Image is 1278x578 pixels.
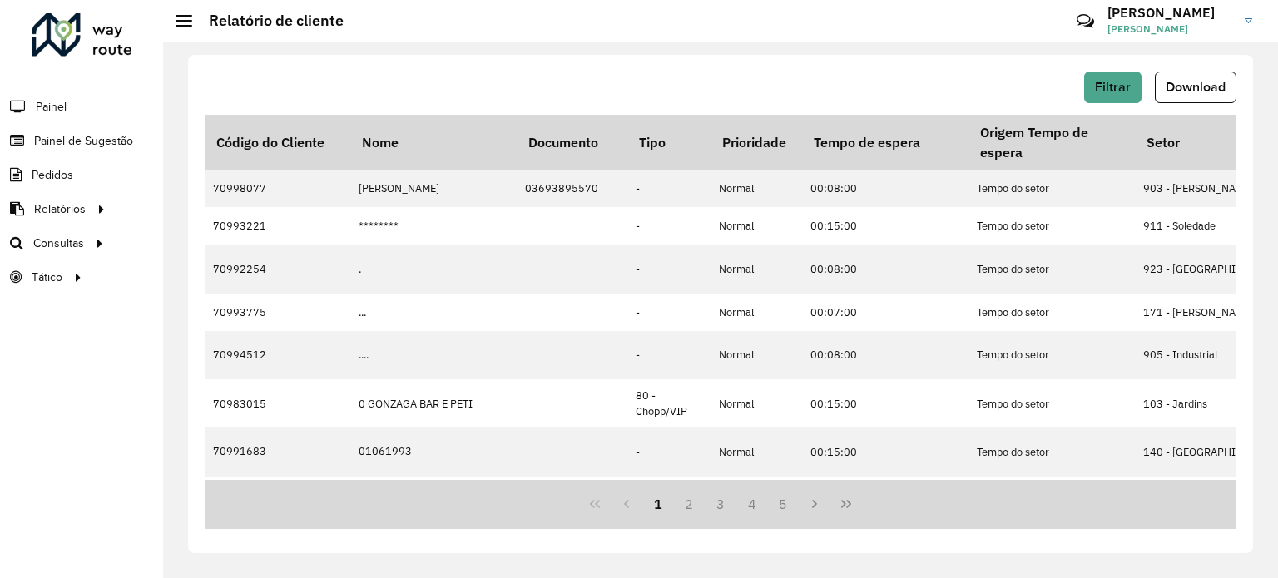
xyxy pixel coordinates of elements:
[968,331,1135,379] td: Tempo do setor
[1107,22,1232,37] span: [PERSON_NAME]
[968,477,1135,514] td: Tempo do setor
[205,427,350,476] td: 70991683
[627,294,711,331] td: -
[711,245,802,293] td: Normal
[627,115,711,170] th: Tipo
[642,488,674,520] button: 1
[192,12,344,30] h2: Relatório de cliente
[802,379,968,427] td: 00:15:00
[205,331,350,379] td: 70994512
[627,331,711,379] td: -
[802,477,968,514] td: 00:15:00
[350,331,517,379] td: ....
[711,477,802,514] td: Normal
[350,477,517,514] td: [DATE]
[711,331,802,379] td: Normal
[36,98,67,116] span: Painel
[711,427,802,476] td: Normal
[711,207,802,245] td: Normal
[711,379,802,427] td: Normal
[205,170,350,207] td: 70998077
[705,488,736,520] button: 3
[32,166,73,184] span: Pedidos
[802,294,968,331] td: 00:07:00
[673,488,705,520] button: 2
[802,245,968,293] td: 00:08:00
[736,488,768,520] button: 4
[1166,80,1226,94] span: Download
[350,427,517,476] td: 01061993
[350,170,517,207] td: [PERSON_NAME]
[205,379,350,427] td: 70983015
[517,115,627,170] th: Documento
[1155,72,1236,103] button: Download
[1084,72,1142,103] button: Filtrar
[968,427,1135,476] td: Tempo do setor
[350,379,517,427] td: 0 GONZAGA BAR E PETI
[968,245,1135,293] td: Tempo do setor
[34,200,86,218] span: Relatórios
[1095,80,1131,94] span: Filtrar
[802,427,968,476] td: 00:15:00
[350,115,517,170] th: Nome
[799,488,830,520] button: Next Page
[205,294,350,331] td: 70993775
[711,170,802,207] td: Normal
[968,207,1135,245] td: Tempo do setor
[205,115,350,170] th: Código do Cliente
[968,379,1135,427] td: Tempo do setor
[968,294,1135,331] td: Tempo do setor
[33,235,84,252] span: Consultas
[711,294,802,331] td: Normal
[627,427,711,476] td: -
[205,477,350,514] td: 70993398
[627,379,711,427] td: 80 - Chopp/VIP
[802,331,968,379] td: 00:08:00
[968,115,1135,170] th: Origem Tempo de espera
[350,294,517,331] td: ...
[350,245,517,293] td: .
[627,207,711,245] td: -
[627,170,711,207] td: -
[968,170,1135,207] td: Tempo do setor
[802,207,968,245] td: 00:15:00
[768,488,800,520] button: 5
[802,170,968,207] td: 00:08:00
[802,115,968,170] th: Tempo de espera
[517,170,627,207] td: 03693895570
[32,269,62,286] span: Tático
[627,477,711,514] td: -
[205,207,350,245] td: 70993221
[627,245,711,293] td: -
[830,488,862,520] button: Last Page
[205,245,350,293] td: 70992254
[1107,5,1232,21] h3: [PERSON_NAME]
[34,132,133,150] span: Painel de Sugestão
[711,115,802,170] th: Prioridade
[1067,3,1103,39] a: Contato Rápido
